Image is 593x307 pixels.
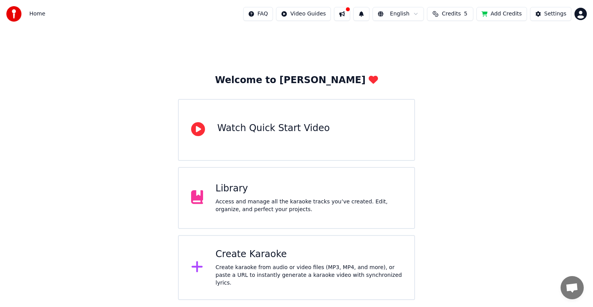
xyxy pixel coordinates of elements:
span: 5 [464,10,468,18]
button: Settings [530,7,571,21]
div: Open chat [561,276,584,299]
div: Watch Quick Start Video [217,122,330,135]
div: Welcome to [PERSON_NAME] [215,74,378,87]
div: Access and manage all the karaoke tracks you’ve created. Edit, organize, and perfect your projects. [215,198,402,213]
div: Create Karaoke [215,248,402,261]
button: Add Credits [476,7,527,21]
img: youka [6,6,22,22]
div: Settings [544,10,566,18]
button: FAQ [243,7,273,21]
nav: breadcrumb [29,10,45,18]
button: Video Guides [276,7,331,21]
span: Home [29,10,45,18]
div: Create karaoke from audio or video files (MP3, MP4, and more), or paste a URL to instantly genera... [215,264,402,287]
button: Credits5 [427,7,473,21]
div: Library [215,182,402,195]
span: Credits [442,10,461,18]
